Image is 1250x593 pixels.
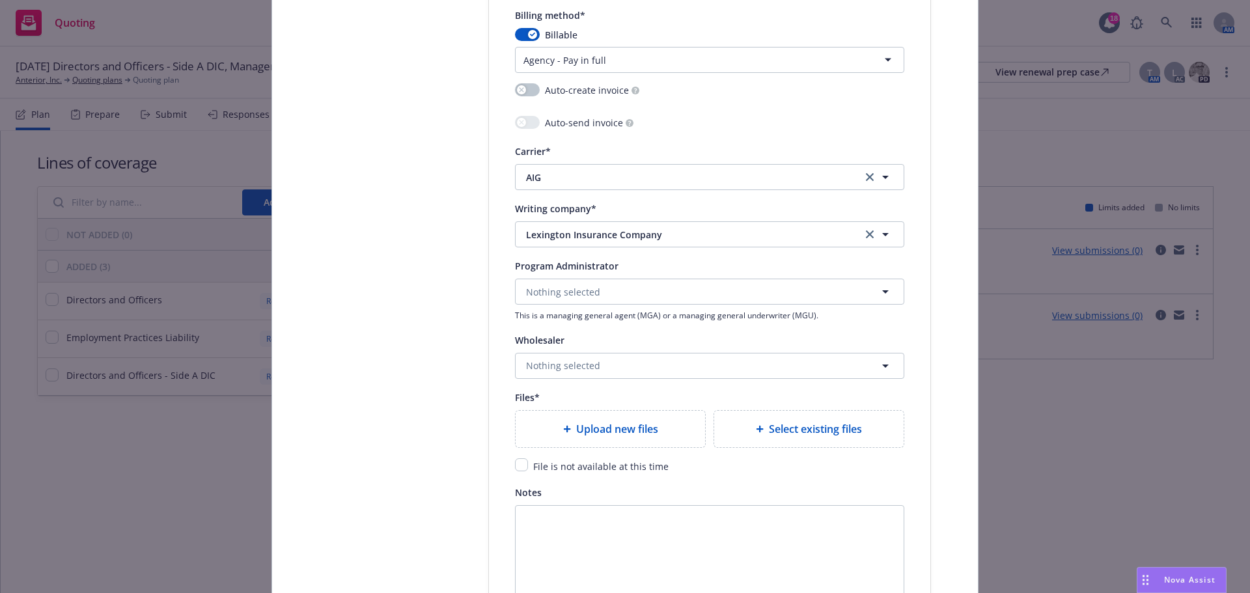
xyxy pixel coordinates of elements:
span: Select existing files [769,421,862,437]
span: Nothing selected [526,285,600,299]
div: Select existing files [714,410,904,448]
div: Drag to move [1137,568,1154,592]
span: Program Administrator [515,260,618,272]
div: Upload new files [515,410,706,448]
span: File is not available at this time [533,460,669,473]
span: Upload new files [576,421,658,437]
span: Notes [515,486,542,499]
span: Auto-create invoice [545,83,629,97]
button: AIGclear selection [515,164,904,190]
span: Writing company* [515,202,596,215]
span: AIG [526,171,842,184]
span: Wholesaler [515,334,564,346]
a: clear selection [862,169,878,185]
div: Billable [515,28,904,42]
span: Carrier* [515,145,551,158]
button: Nothing selected [515,279,904,305]
button: Nothing selected [515,353,904,379]
span: Files* [515,391,540,404]
span: Billing method* [515,9,585,21]
span: This is a managing general agent (MGA) or a managing general underwriter (MGU). [515,310,904,321]
span: Auto-send invoice [545,116,623,130]
span: Lexington Insurance Company [526,228,842,241]
span: Nova Assist [1164,574,1215,585]
button: Nova Assist [1137,567,1227,593]
span: Nothing selected [526,359,600,372]
button: Lexington Insurance Companyclear selection [515,221,904,247]
a: clear selection [862,227,878,242]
